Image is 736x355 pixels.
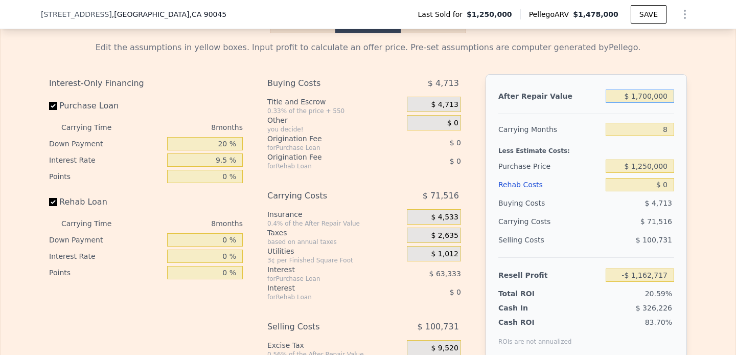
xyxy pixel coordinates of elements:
div: for Purchase Loan [267,144,381,152]
span: $ 63,333 [429,270,461,278]
div: ROIs are not annualized [498,327,572,346]
button: Show Options [675,4,695,25]
div: Total ROI [498,289,562,299]
span: $ 1,012 [431,250,458,259]
div: Utilities [267,246,403,256]
span: $ 326,226 [636,304,672,312]
div: 3¢ per Finished Square Foot [267,256,403,264]
div: Edit the assumptions in yellow boxes. Input profit to calculate an offer price. Pre-set assumptio... [49,41,687,54]
div: Interest [267,264,381,275]
div: Carrying Costs [498,212,562,231]
div: Origination Fee [267,134,381,144]
div: 8 months [132,119,243,136]
span: $ 0 [450,157,461,165]
span: , [GEOGRAPHIC_DATA] [112,9,226,19]
div: Down Payment [49,136,163,152]
div: Buying Costs [498,194,602,212]
div: for Rehab Loan [267,293,381,301]
span: 83.70% [645,318,672,326]
span: $ 4,713 [428,74,459,93]
div: After Repair Value [498,87,602,105]
label: Rehab Loan [49,193,163,211]
div: Purchase Price [498,157,602,175]
span: $1,250,000 [467,9,512,19]
span: $ 4,713 [431,100,458,109]
div: Taxes [267,228,403,238]
div: based on annual taxes [267,238,403,246]
span: $ 100,731 [417,318,458,336]
span: $1,478,000 [573,10,618,18]
div: Down Payment [49,232,163,248]
div: Less Estimate Costs: [498,139,674,157]
span: $ 0 [447,119,458,128]
span: $ 0 [450,139,461,147]
div: Buying Costs [267,74,381,93]
input: Rehab Loan [49,198,57,206]
div: Points [49,264,163,281]
span: $ 71,516 [640,217,672,226]
span: $ 71,516 [423,187,459,205]
div: Points [49,168,163,185]
div: Carrying Time [61,215,128,232]
button: SAVE [631,5,666,24]
div: Cash In [498,303,562,313]
div: Excise Tax [267,340,403,350]
span: $ 4,713 [645,199,672,207]
span: [STREET_ADDRESS] [41,9,112,19]
div: Title and Escrow [267,97,403,107]
div: 0.33% of the price + 550 [267,107,403,115]
span: 20.59% [645,290,672,298]
div: Rehab Costs [498,175,602,194]
div: for Rehab Loan [267,162,381,170]
label: Purchase Loan [49,97,163,115]
div: Cash ROI [498,317,572,327]
div: Selling Costs [267,318,381,336]
div: Origination Fee [267,152,381,162]
div: Selling Costs [498,231,602,249]
div: Resell Profit [498,266,602,284]
div: Carrying Time [61,119,128,136]
span: Last Sold for [418,9,467,19]
div: Interest-Only Financing [49,74,243,93]
div: Interest Rate [49,248,163,264]
span: $ 9,520 [431,344,458,353]
input: Purchase Loan [49,102,57,110]
span: $ 4,533 [431,213,458,222]
div: Insurance [267,209,403,219]
div: 0.4% of the After Repair Value [267,219,403,228]
span: Pellego ARV [529,9,573,19]
span: , CA 90045 [189,10,226,18]
div: Carrying Costs [267,187,381,205]
div: Interest [267,283,381,293]
span: $ 0 [450,288,461,296]
div: for Purchase Loan [267,275,381,283]
div: Carrying Months [498,120,602,139]
span: $ 2,635 [431,231,458,240]
div: 8 months [132,215,243,232]
span: $ 100,731 [636,236,672,244]
div: Interest Rate [49,152,163,168]
div: you decide! [267,125,403,134]
div: Other [267,115,403,125]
